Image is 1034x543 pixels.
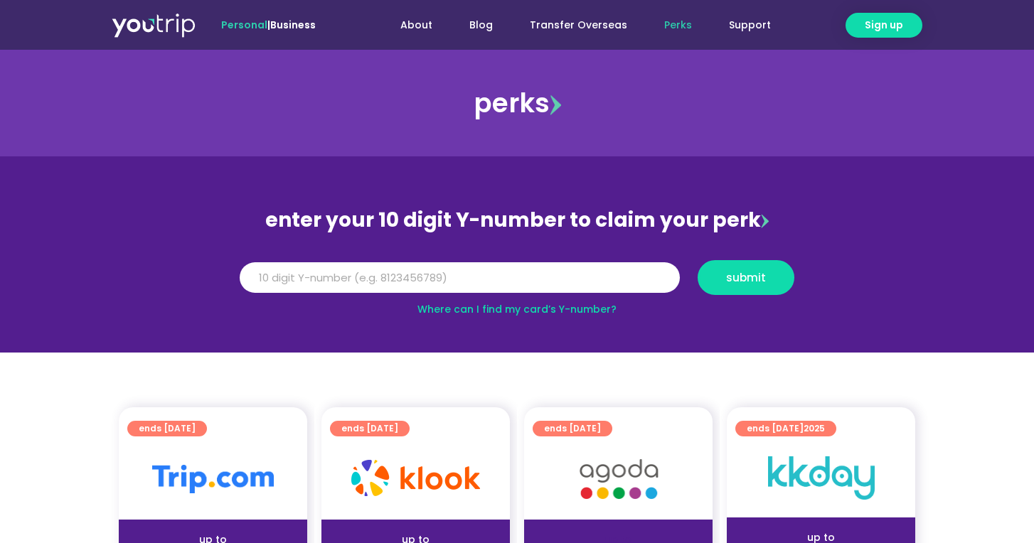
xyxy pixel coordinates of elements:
[646,12,710,38] a: Perks
[533,421,612,436] a: ends [DATE]
[804,422,825,434] span: 2025
[127,421,207,436] a: ends [DATE]
[710,12,789,38] a: Support
[511,12,646,38] a: Transfer Overseas
[270,18,316,32] a: Business
[221,18,316,32] span: |
[726,272,766,283] span: submit
[451,12,511,38] a: Blog
[417,302,617,316] a: Where can I find my card’s Y-number?
[233,202,801,239] div: enter your 10 digit Y-number to claim your perk
[240,262,680,294] input: 10 digit Y-number (e.g. 8123456789)
[341,421,398,436] span: ends [DATE]
[846,13,922,38] a: Sign up
[865,18,903,33] span: Sign up
[139,421,196,436] span: ends [DATE]
[747,421,825,436] span: ends [DATE]
[240,260,794,306] form: Y Number
[354,12,789,38] nav: Menu
[544,421,601,436] span: ends [DATE]
[698,260,794,295] button: submit
[221,18,267,32] span: Personal
[735,421,836,436] a: ends [DATE]2025
[382,12,451,38] a: About
[330,421,410,436] a: ends [DATE]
